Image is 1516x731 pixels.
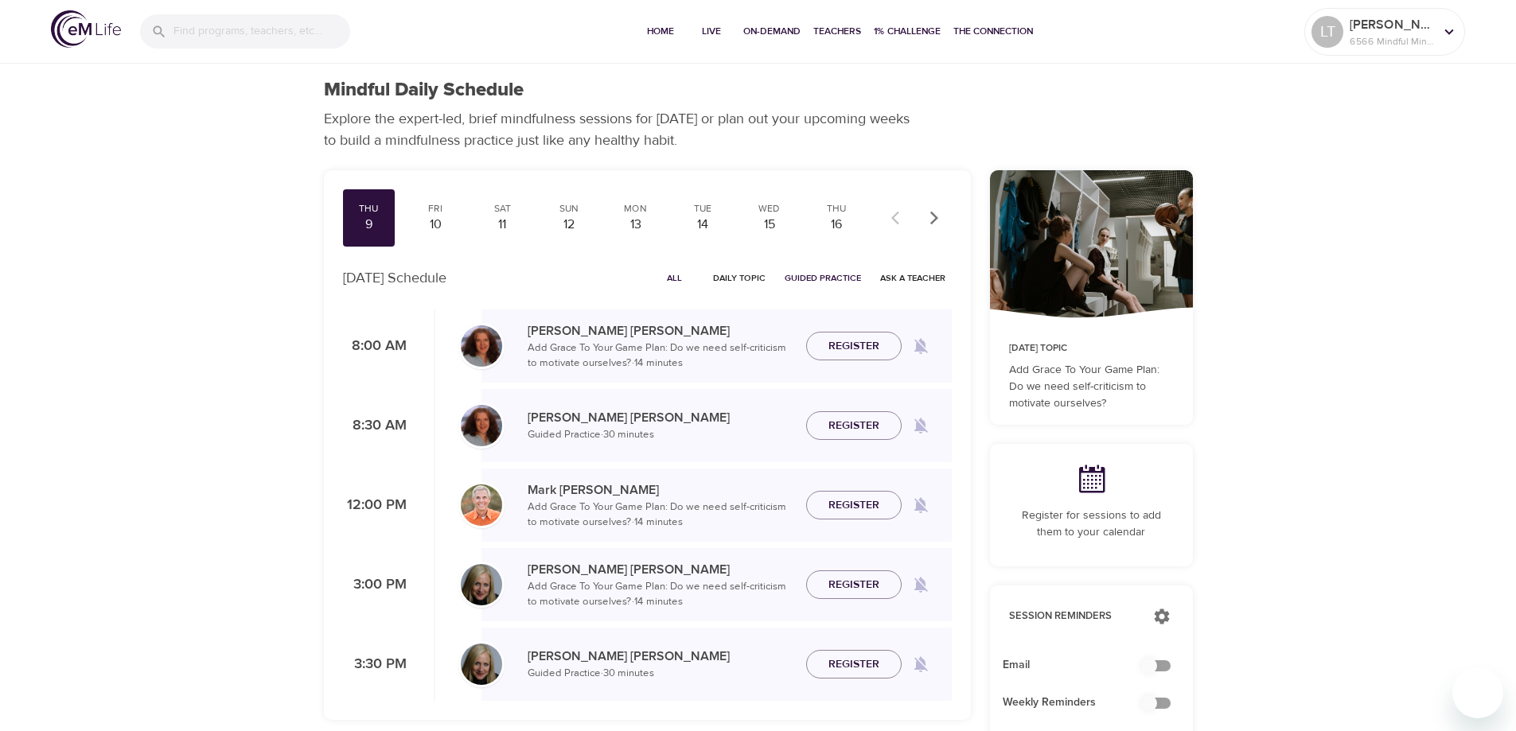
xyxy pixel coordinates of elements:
[902,645,940,683] span: Remind me when a class goes live every Thursday at 3:30 PM
[806,650,902,679] button: Register
[1350,34,1434,49] p: 6566 Mindful Minutes
[806,570,902,600] button: Register
[461,405,502,446] img: Cindy2%20031422%20blue%20filter%20hi-res.jpg
[349,216,389,234] div: 9
[874,23,941,40] span: 1% Challenge
[343,415,407,437] p: 8:30 AM
[902,327,940,365] span: Remind me when a class goes live every Thursday at 8:00 AM
[349,202,389,216] div: Thu
[616,202,656,216] div: Mon
[461,644,502,685] img: Diane_Renz-min.jpg
[528,560,793,579] p: [PERSON_NAME] [PERSON_NAME]
[953,23,1033,40] span: The Connection
[1009,507,1174,541] p: Register for sessions to add them to your calendar
[683,216,723,234] div: 14
[482,216,522,234] div: 11
[1311,16,1343,48] div: LT
[816,202,856,216] div: Thu
[528,427,793,443] p: Guided Practice · 30 minutes
[750,202,789,216] div: Wed
[528,480,793,500] p: Mark [PERSON_NAME]
[528,500,793,531] p: Add Grace To Your Game Plan: Do we need self-criticism to motivate ourselves? · 14 minutes
[656,270,694,286] span: All
[343,495,407,516] p: 12:00 PM
[806,411,902,441] button: Register
[343,654,407,675] p: 3:30 PM
[343,336,407,357] p: 8:00 AM
[1003,694,1155,711] span: Weekly Reminders
[482,202,522,216] div: Sat
[743,23,801,40] span: On-Demand
[902,566,940,604] span: Remind me when a class goes live every Thursday at 3:00 PM
[713,270,766,286] span: Daily Topic
[549,216,589,234] div: 12
[461,484,502,526] img: Mark_Pirtle-min.jpg
[785,270,861,286] span: Guided Practice
[343,574,407,596] p: 3:00 PM
[828,496,879,515] span: Register
[343,267,446,289] p: [DATE] Schedule
[1452,667,1503,718] iframe: Button to launch messaging window
[1009,341,1174,356] p: [DATE] Topic
[828,416,879,436] span: Register
[415,216,455,234] div: 10
[649,266,700,290] button: All
[528,579,793,610] p: Add Grace To Your Game Plan: Do we need self-criticism to motivate ourselves? · 14 minutes
[778,266,867,290] button: Guided Practice
[528,321,793,340] p: [PERSON_NAME] [PERSON_NAME]
[806,332,902,361] button: Register
[813,23,861,40] span: Teachers
[324,79,524,102] h1: Mindful Daily Schedule
[902,486,940,524] span: Remind me when a class goes live every Thursday at 12:00 PM
[828,336,879,356] span: Register
[51,10,121,48] img: logo
[750,216,789,234] div: 15
[528,666,793,682] p: Guided Practice · 30 minutes
[683,202,723,216] div: Tue
[902,406,940,445] span: Remind me when a class goes live every Thursday at 8:30 AM
[880,270,945,286] span: Ask a Teacher
[828,655,879,675] span: Register
[415,202,455,216] div: Fri
[461,564,502,605] img: Diane_Renz-min.jpg
[692,23,731,40] span: Live
[828,575,879,595] span: Register
[1350,15,1434,34] p: [PERSON_NAME]
[324,108,921,151] p: Explore the expert-led, brief mindfulness sessions for [DATE] or plan out your upcoming weeks to ...
[616,216,656,234] div: 13
[461,325,502,367] img: Cindy2%20031422%20blue%20filter%20hi-res.jpg
[528,647,793,666] p: [PERSON_NAME] [PERSON_NAME]
[549,202,589,216] div: Sun
[173,14,350,49] input: Find programs, teachers, etc...
[707,266,772,290] button: Daily Topic
[874,266,952,290] button: Ask a Teacher
[528,340,793,371] p: Add Grace To Your Game Plan: Do we need self-criticism to motivate ourselves? · 14 minutes
[806,491,902,520] button: Register
[1009,362,1174,412] p: Add Grace To Your Game Plan: Do we need self-criticism to motivate ourselves?
[641,23,680,40] span: Home
[528,408,793,427] p: [PERSON_NAME] [PERSON_NAME]
[1003,657,1155,674] span: Email
[816,216,856,234] div: 16
[1009,609,1137,624] p: Session Reminders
